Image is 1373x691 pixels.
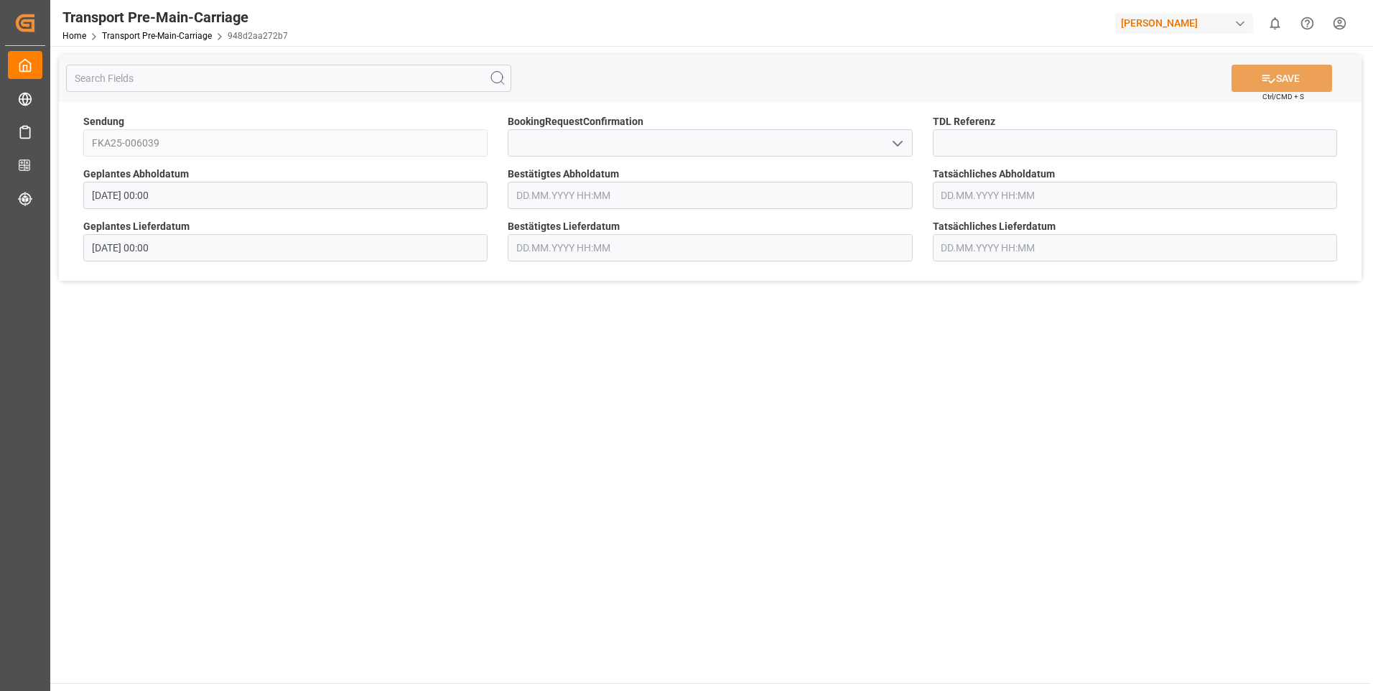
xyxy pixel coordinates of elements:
[508,167,619,182] span: Bestätigtes Abholdatum
[83,219,190,234] span: Geplantes Lieferdatum
[1262,91,1304,102] span: Ctrl/CMD + S
[102,31,212,41] a: Transport Pre-Main-Carriage
[83,167,189,182] span: Geplantes Abholdatum
[1232,65,1332,92] button: SAVE
[1115,13,1253,34] div: [PERSON_NAME]
[508,114,643,129] span: BookingRequestConfirmation
[83,114,124,129] span: Sendung
[933,114,995,129] span: TDL Referenz
[83,234,488,261] input: DD.MM.YYYY HH:MM
[62,6,288,28] div: Transport Pre-Main-Carriage
[508,234,912,261] input: DD.MM.YYYY HH:MM
[933,167,1055,182] span: Tatsächliches Abholdatum
[66,65,511,92] input: Search Fields
[885,132,907,154] button: open menu
[508,219,620,234] span: Bestätigtes Lieferdatum
[508,182,912,209] input: DD.MM.YYYY HH:MM
[1259,7,1291,40] button: show 0 new notifications
[83,182,488,209] input: DD.MM.YYYY HH:MM
[933,234,1337,261] input: DD.MM.YYYY HH:MM
[62,31,86,41] a: Home
[1291,7,1323,40] button: Help Center
[933,182,1337,209] input: DD.MM.YYYY HH:MM
[933,219,1056,234] span: Tatsächliches Lieferdatum
[1115,9,1259,37] button: [PERSON_NAME]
